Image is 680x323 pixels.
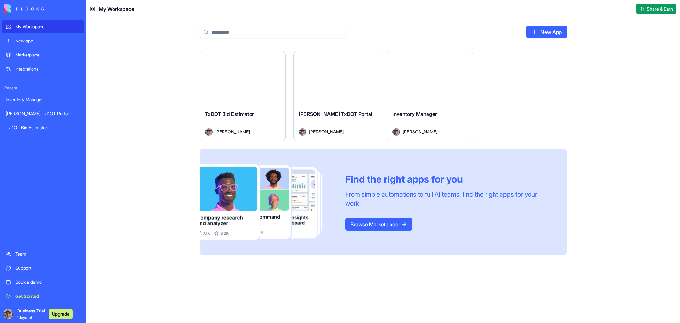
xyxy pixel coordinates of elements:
[403,128,437,135] span: [PERSON_NAME]
[299,111,372,117] span: [PERSON_NAME] TxDOT Portal
[15,279,80,285] div: Book a demo
[526,26,567,38] a: New App
[215,128,250,135] span: [PERSON_NAME]
[2,290,84,303] a: Get Started
[15,293,80,299] div: Get Started
[15,38,80,44] div: New app
[205,111,254,117] span: TxDOT Bid Estimator
[2,262,84,274] a: Support
[309,128,344,135] span: [PERSON_NAME]
[387,51,473,141] a: Inventory ManagerAvatar[PERSON_NAME]
[15,66,80,72] div: Integrations
[345,218,412,231] a: Browse Marketplace
[2,121,84,134] a: TxDOT Bid Estimator
[15,265,80,271] div: Support
[2,20,84,33] a: My Workspace
[345,173,552,185] div: Find the right apps for you
[17,315,33,320] span: 1 days left
[205,128,213,136] img: Avatar
[99,5,134,13] span: My Workspace
[2,49,84,61] a: Marketplace
[15,52,80,58] div: Marketplace
[15,251,80,257] div: Team
[2,107,84,120] a: [PERSON_NAME] TxDOT Portal
[299,128,306,136] img: Avatar
[6,96,80,103] div: Inventory Manager
[4,4,44,13] img: logo
[200,51,286,141] a: TxDOT Bid EstimatorAvatar[PERSON_NAME]
[3,309,13,319] img: ACg8ocLCvxSa6pD2bm3DloqQmSdau6mM7U8YOcAdAAr2pqk7uHvwXhK8=s96-c
[49,309,73,319] button: Upgrade
[636,4,676,14] button: Share & Earn
[2,63,84,75] a: Integrations
[15,24,80,30] div: My Workspace
[2,93,84,106] a: Inventory Manager
[647,6,673,12] span: Share & Earn
[293,51,379,141] a: [PERSON_NAME] TxDOT PortalAvatar[PERSON_NAME]
[392,111,437,117] span: Inventory Manager
[2,276,84,289] a: Book a demo
[2,248,84,260] a: Team
[345,190,552,208] div: From simple automations to full AI teams, find the right apps for your work
[17,308,45,320] span: Business Trial
[6,124,80,131] div: TxDOT Bid Estimator
[200,164,335,240] img: Frame_181_egmpey.png
[2,86,84,91] span: Recent
[2,34,84,47] a: New app
[6,110,80,117] div: [PERSON_NAME] TxDOT Portal
[392,128,400,136] img: Avatar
